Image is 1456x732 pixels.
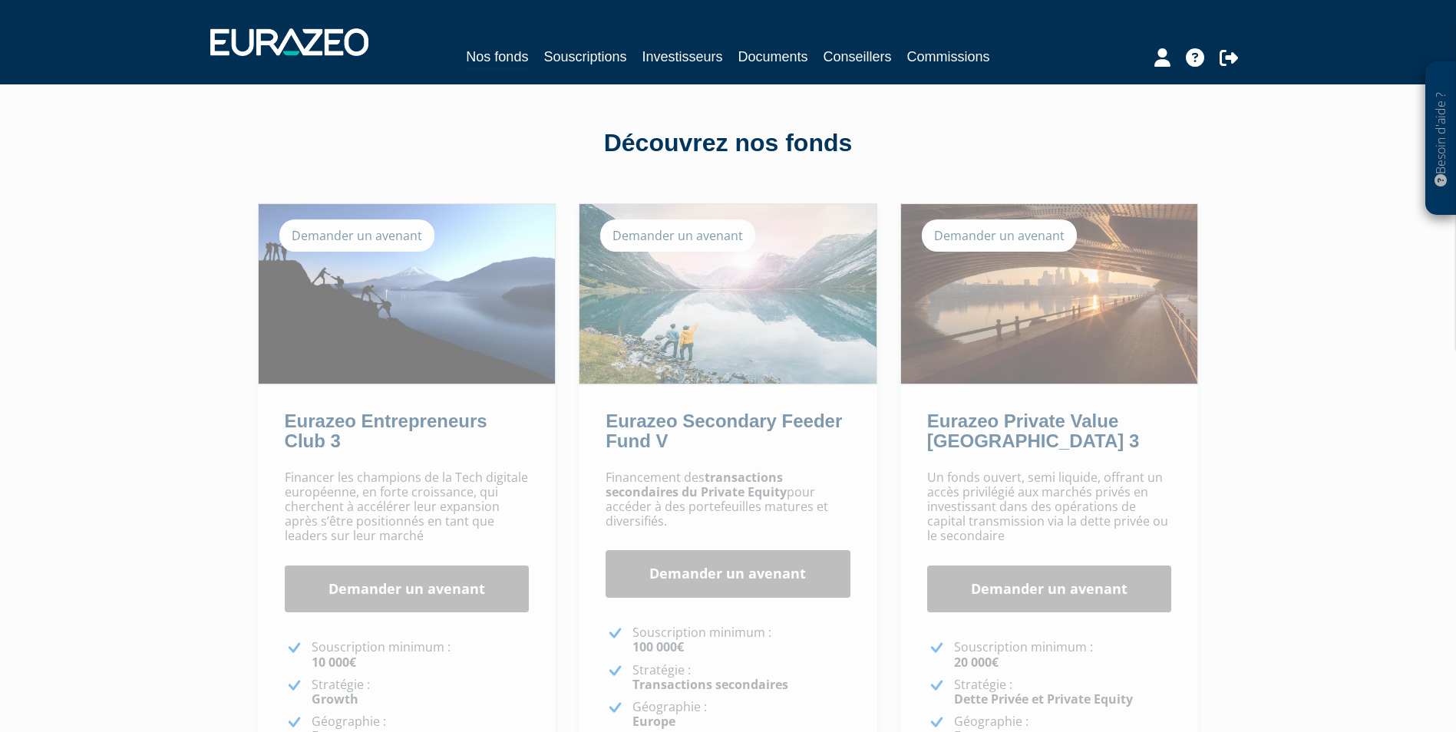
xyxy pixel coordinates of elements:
[927,470,1172,544] p: Un fonds ouvert, semi liquide, offrant un accès privilégié aux marchés privés en investissant dan...
[259,204,556,384] img: Eurazeo Entrepreneurs Club 3
[312,640,530,669] p: Souscription minimum :
[954,678,1172,707] p: Stratégie :
[738,46,808,68] a: Documents
[954,654,999,671] strong: 20 000€
[954,691,1133,707] strong: Dette Privée et Private Equity
[632,713,675,730] strong: Europe
[466,46,528,70] a: Nos fonds
[606,411,842,451] a: Eurazeo Secondary Feeder Fund V
[927,411,1139,451] a: Eurazeo Private Value [GEOGRAPHIC_DATA] 3
[606,470,850,529] p: Financement des pour accéder à des portefeuilles matures et diversifiés.
[632,625,850,655] p: Souscription minimum :
[632,638,684,655] strong: 100 000€
[600,219,755,252] div: Demander un avenant
[922,219,1077,252] div: Demander un avenant
[901,204,1198,384] img: Eurazeo Private Value Europe 3
[824,46,892,68] a: Conseillers
[632,700,850,729] p: Géographie :
[312,654,356,671] strong: 10 000€
[285,411,487,451] a: Eurazeo Entrepreneurs Club 3
[210,28,368,56] img: 1732889491-logotype_eurazeo_blanc_rvb.png
[1432,70,1450,208] p: Besoin d'aide ?
[632,676,788,693] strong: Transactions secondaires
[312,691,358,707] strong: Growth
[632,663,850,692] p: Stratégie :
[543,46,626,68] a: Souscriptions
[606,469,787,500] strong: transactions secondaires du Private Equity
[954,640,1172,669] p: Souscription minimum :
[579,204,877,384] img: Eurazeo Secondary Feeder Fund V
[285,565,530,613] a: Demander un avenant
[312,678,530,707] p: Stratégie :
[279,219,434,252] div: Demander un avenant
[291,126,1166,161] div: Découvrez nos fonds
[642,46,722,68] a: Investisseurs
[927,565,1172,613] a: Demander un avenant
[285,470,530,544] p: Financer les champions de la Tech digitale européenne, en forte croissance, qui cherchent à accél...
[606,550,850,598] a: Demander un avenant
[907,46,990,68] a: Commissions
